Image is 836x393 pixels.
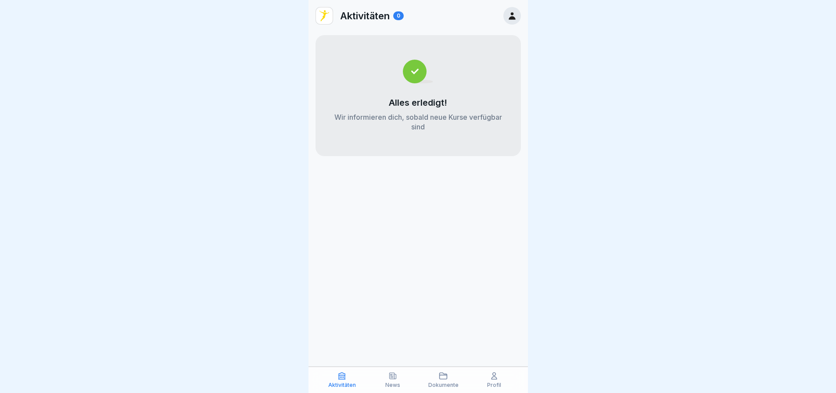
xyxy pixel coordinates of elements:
[389,97,447,108] p: Alles erledigt!
[340,10,390,21] p: Aktivitäten
[385,382,400,388] p: News
[428,382,459,388] p: Dokumente
[393,11,404,20] div: 0
[403,60,433,83] img: completed.svg
[316,7,333,24] img: vd4jgc378hxa8p7qw0fvrl7x.png
[487,382,501,388] p: Profil
[328,382,356,388] p: Aktivitäten
[333,112,503,132] p: Wir informieren dich, sobald neue Kurse verfügbar sind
